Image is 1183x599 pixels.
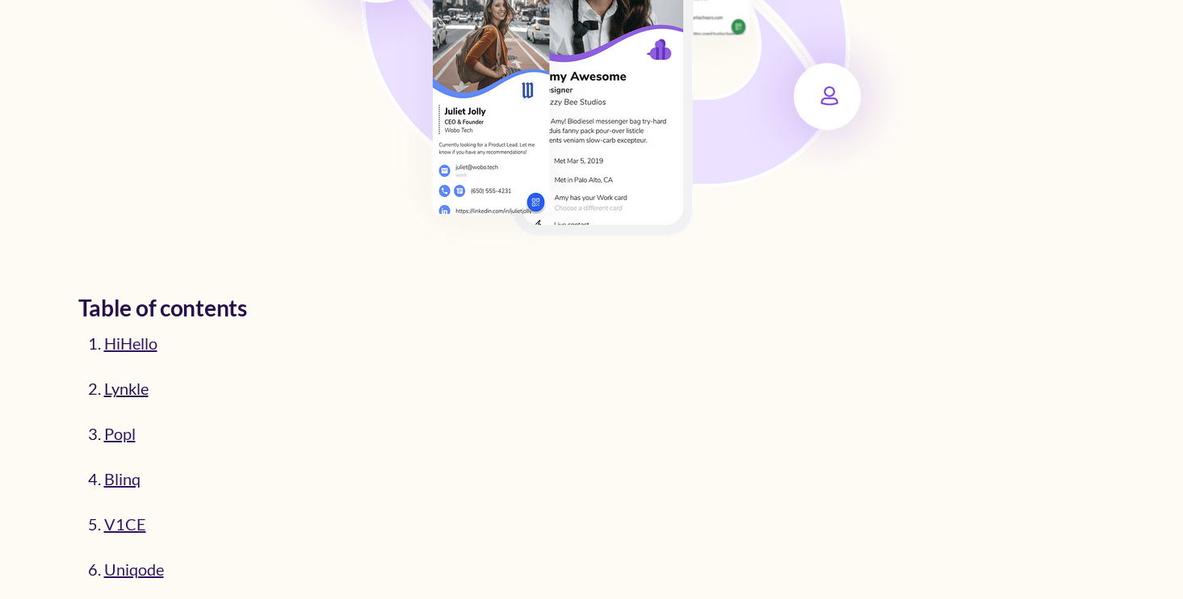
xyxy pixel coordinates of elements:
a: HiHello [104,333,157,353]
h2: Table of contents [78,295,1105,320]
a: Blinq [104,469,141,488]
a: V1CE [104,514,146,534]
a: Lynkle [104,379,149,398]
a: Popl [104,424,136,443]
a: Uniqode [104,559,164,579]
